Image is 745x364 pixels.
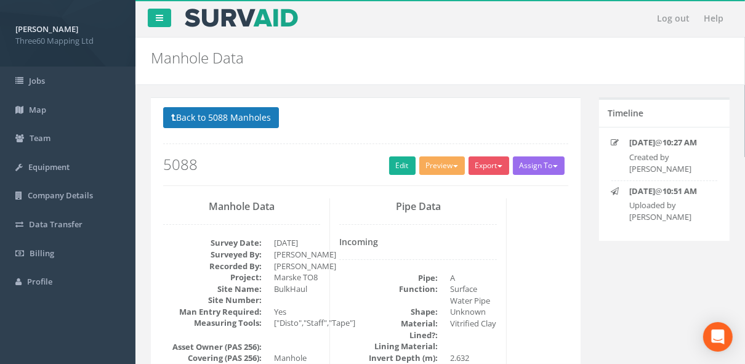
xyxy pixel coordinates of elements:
[274,283,320,295] dd: BulkHaul
[450,283,496,306] dd: Surface Water Pipe
[339,306,438,318] dt: Shape:
[630,200,715,222] p: Uploaded by [PERSON_NAME]
[274,237,320,249] dd: [DATE]
[450,318,496,330] dd: Vitrified Clay
[663,137,698,148] strong: 10:27 AM
[450,306,496,318] dd: Unknown
[630,152,715,174] p: Created by [PERSON_NAME]
[274,317,320,329] dd: ["Disto","Staff","Tape"]
[630,137,715,148] p: @
[15,23,78,34] strong: [PERSON_NAME]
[608,108,644,118] h5: Timeline
[29,75,45,86] span: Jobs
[703,322,733,352] div: Open Intercom Messenger
[30,248,54,259] span: Billing
[274,352,320,364] dd: Manhole
[339,201,496,212] h3: Pipe Data
[163,272,262,283] dt: Project:
[28,161,70,172] span: Equipment
[163,249,262,261] dt: Surveyed By:
[30,132,50,144] span: Team
[339,330,438,341] dt: Lined?:
[27,276,52,287] span: Profile
[163,283,262,295] dt: Site Name:
[663,185,698,196] strong: 10:51 AM
[469,156,509,175] button: Export
[389,156,416,175] a: Edit
[163,201,320,212] h3: Manhole Data
[163,261,262,272] dt: Recorded By:
[274,306,320,318] dd: Yes
[163,237,262,249] dt: Survey Date:
[630,137,656,148] strong: [DATE]
[419,156,465,175] button: Preview
[274,272,320,283] dd: Marske TO8
[163,306,262,318] dt: Man Entry Required:
[450,352,496,364] dd: 2.632
[15,20,120,46] a: [PERSON_NAME] Three60 Mapping Ltd
[513,156,565,175] button: Assign To
[163,294,262,306] dt: Site Number:
[163,352,262,364] dt: Covering (PAS 256):
[339,237,496,246] h4: Incoming
[163,341,262,353] dt: Asset Owner (PAS 256):
[274,261,320,272] dd: [PERSON_NAME]
[630,185,656,196] strong: [DATE]
[163,317,262,329] dt: Measuring Tools:
[450,272,496,284] dd: A
[29,219,83,230] span: Data Transfer
[29,104,46,115] span: Map
[339,283,438,295] dt: Function:
[339,352,438,364] dt: Invert Depth (m):
[15,35,120,47] span: Three60 Mapping Ltd
[339,272,438,284] dt: Pipe:
[163,107,279,128] button: Back to 5088 Manholes
[151,50,630,66] h2: Manhole Data
[274,249,320,261] dd: [PERSON_NAME]
[630,185,715,197] p: @
[339,341,438,352] dt: Lining Material:
[28,190,93,201] span: Company Details
[163,156,568,172] h2: 5088
[339,318,438,330] dt: Material:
